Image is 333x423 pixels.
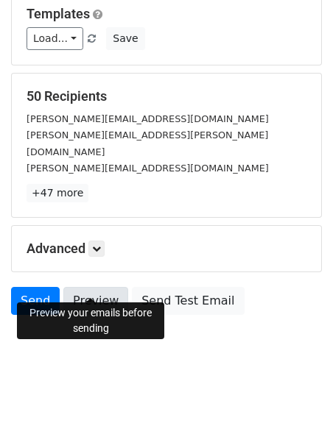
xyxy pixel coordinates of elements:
[63,287,128,315] a: Preview
[27,129,268,157] small: [PERSON_NAME][EMAIL_ADDRESS][PERSON_NAME][DOMAIN_NAME]
[259,352,333,423] iframe: Chat Widget
[27,27,83,50] a: Load...
[11,287,60,315] a: Send
[132,287,244,315] a: Send Test Email
[27,88,306,104] h5: 50 Recipients
[106,27,144,50] button: Save
[27,163,269,174] small: [PERSON_NAME][EMAIL_ADDRESS][DOMAIN_NAME]
[17,302,164,339] div: Preview your emails before sending
[27,241,306,257] h5: Advanced
[27,113,269,124] small: [PERSON_NAME][EMAIL_ADDRESS][DOMAIN_NAME]
[27,6,90,21] a: Templates
[27,184,88,202] a: +47 more
[259,352,333,423] div: 聊天小组件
